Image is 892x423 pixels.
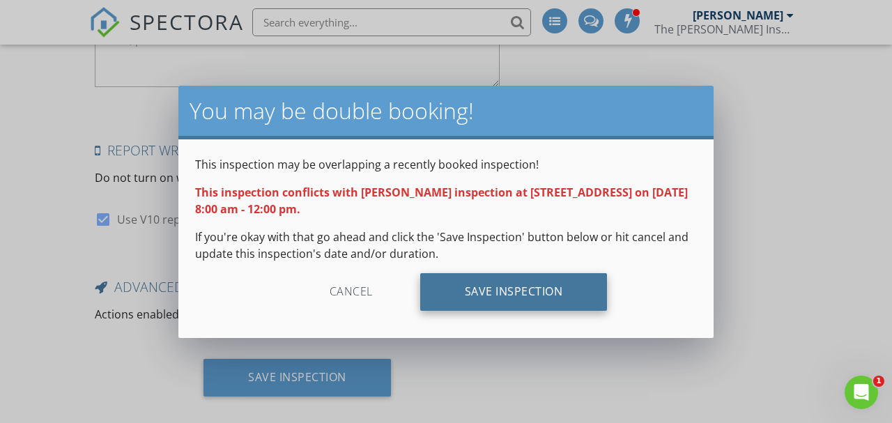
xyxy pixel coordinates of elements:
h2: You may be double booking! [190,97,702,125]
div: Save Inspection [420,273,608,311]
p: If you're okay with that go ahead and click the 'Save Inspection' button below or hit cancel and ... [195,229,697,262]
div: Cancel [285,273,417,311]
strong: This inspection conflicts with [PERSON_NAME] inspection at [STREET_ADDRESS] on [DATE] 8:00 am - 1... [195,185,688,217]
p: This inspection may be overlapping a recently booked inspection! [195,156,697,173]
iframe: Intercom live chat [845,376,878,409]
span: 1 [873,376,884,387]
